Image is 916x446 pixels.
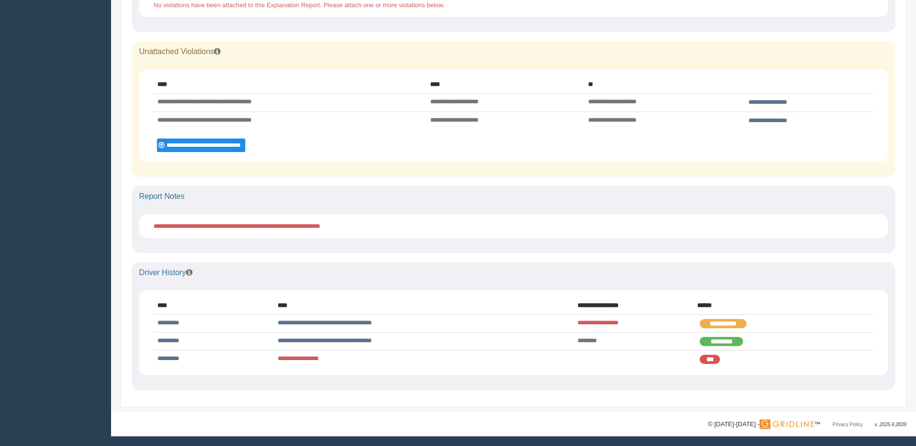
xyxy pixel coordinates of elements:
span: v. 2025.6.2839 [875,422,906,427]
img: Gridline [760,419,814,429]
a: Privacy Policy [832,422,862,427]
div: © [DATE]-[DATE] - ™ [708,419,906,430]
span: No violations have been attached to this Explanation Report. Please attach one or more violations... [154,1,445,9]
div: Report Notes [132,186,895,207]
div: Unattached Violations [132,41,895,62]
div: Driver History [132,262,895,283]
